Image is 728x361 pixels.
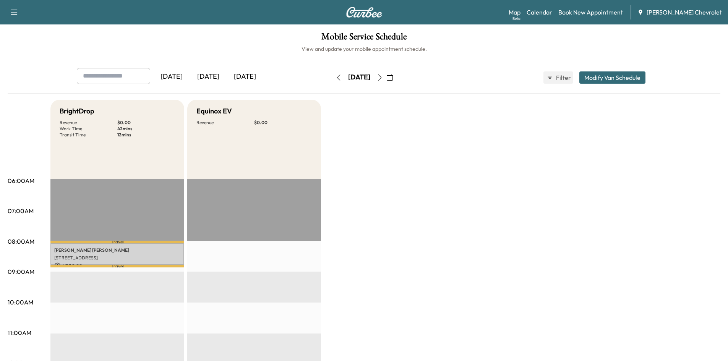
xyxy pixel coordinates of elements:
div: [DATE] [227,68,263,86]
div: [DATE] [153,68,190,86]
button: Modify Van Schedule [579,71,645,84]
a: Calendar [527,8,552,17]
h1: Mobile Service Schedule [8,32,720,45]
span: [PERSON_NAME] Chevrolet [647,8,722,17]
button: Filter [543,71,573,84]
div: [DATE] [348,73,370,82]
a: MapBeta [509,8,520,17]
a: Book New Appointment [558,8,623,17]
p: [PERSON_NAME] [PERSON_NAME] [54,247,180,253]
p: 12 mins [117,132,175,138]
p: [STREET_ADDRESS] [54,255,180,261]
p: USD 0.00 [54,262,180,269]
p: Transit Time [60,132,117,138]
p: Revenue [60,120,117,126]
p: Travel [50,241,184,243]
p: $ 0.00 [117,120,175,126]
div: [DATE] [190,68,227,86]
p: 06:00AM [8,176,34,185]
p: 10:00AM [8,298,33,307]
p: Revenue [196,120,254,126]
p: Work Time [60,126,117,132]
h6: View and update your mobile appointment schedule. [8,45,720,53]
img: Curbee Logo [346,7,383,18]
div: Beta [512,16,520,21]
h5: Equinox EV [196,106,232,117]
h5: BrightDrop [60,106,94,117]
p: $ 0.00 [254,120,312,126]
span: Filter [556,73,570,82]
p: 09:00AM [8,267,34,276]
p: 07:00AM [8,206,34,215]
p: 11:00AM [8,328,31,337]
p: 42 mins [117,126,175,132]
p: 08:00AM [8,237,34,246]
p: Travel [50,265,184,267]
